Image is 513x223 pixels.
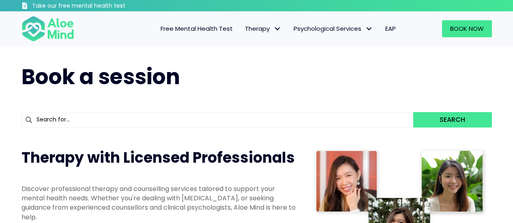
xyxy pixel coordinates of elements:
span: Therapy: submenu [272,23,283,35]
span: Book a session [21,62,180,91]
input: Search for... [21,112,414,127]
img: Aloe mind Logo [21,15,74,42]
span: Psychological Services: submenu [363,23,375,35]
span: Free Mental Health Test [161,24,233,33]
a: TherapyTherapy: submenu [239,20,288,37]
span: Psychological Services [294,24,373,33]
a: Free Mental Health Test [155,20,239,37]
a: EAP [379,20,402,37]
a: Psychological ServicesPsychological Services: submenu [288,20,379,37]
span: Therapy [245,24,281,33]
a: Book Now [442,20,492,37]
span: Therapy with Licensed Professionals [21,147,295,168]
button: Search [413,112,492,127]
nav: Menu [85,20,402,37]
a: Take our free mental health test [21,2,169,11]
span: EAP [385,24,396,33]
span: Book Now [450,24,484,33]
h3: Take our free mental health test [32,2,169,10]
p: Discover professional therapy and counselling services tailored to support your mental health nee... [21,184,297,222]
